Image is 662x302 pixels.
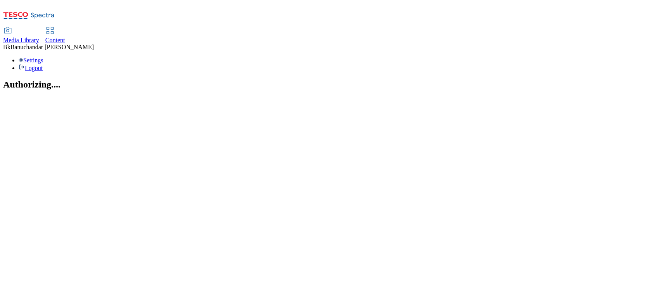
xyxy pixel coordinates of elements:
span: Content [45,37,65,43]
span: Media Library [3,37,39,43]
span: Bk [3,44,10,50]
a: Media Library [3,27,39,44]
span: Banuchandar [PERSON_NAME] [10,44,94,50]
a: Logout [19,65,43,71]
a: Content [45,27,65,44]
h2: Authorizing.... [3,79,659,90]
a: Settings [19,57,43,63]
